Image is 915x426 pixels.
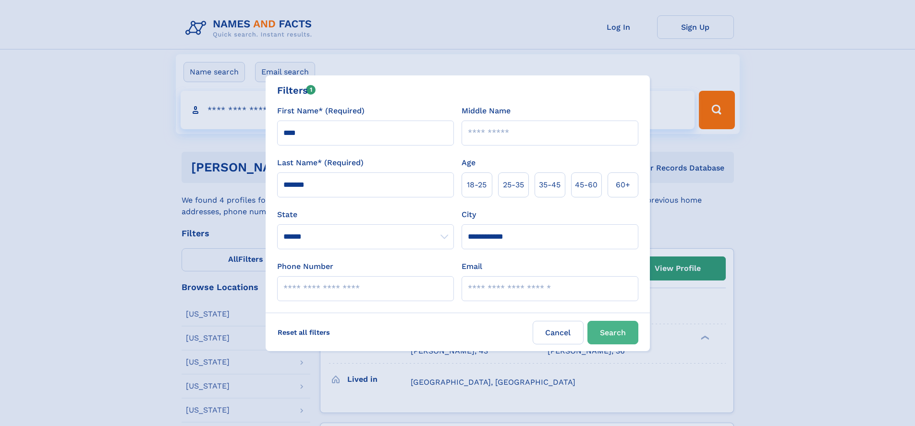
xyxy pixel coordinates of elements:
label: Last Name* (Required) [277,157,364,169]
label: Phone Number [277,261,333,272]
span: 18‑25 [467,179,487,191]
label: Cancel [533,321,584,344]
label: State [277,209,454,220]
span: 60+ [616,179,630,191]
div: Filters [277,83,316,97]
label: First Name* (Required) [277,105,365,117]
span: 25‑35 [503,179,524,191]
span: 45‑60 [575,179,598,191]
label: Email [462,261,482,272]
span: 35‑45 [539,179,561,191]
label: Age [462,157,476,169]
button: Search [587,321,638,344]
label: City [462,209,476,220]
label: Reset all filters [271,321,336,344]
label: Middle Name [462,105,511,117]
